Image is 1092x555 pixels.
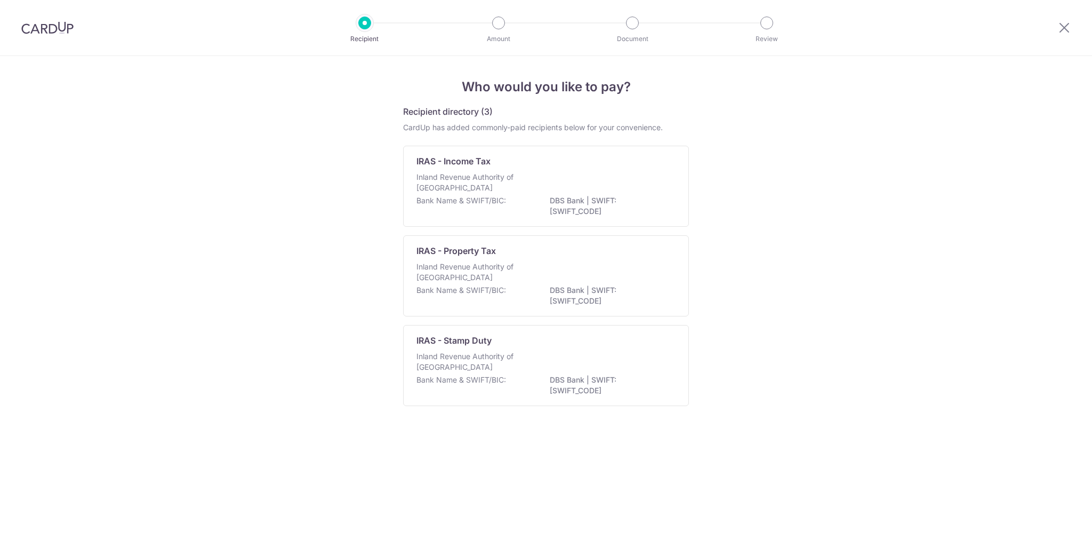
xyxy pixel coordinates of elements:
[416,244,496,257] p: IRAS - Property Tax
[21,21,74,34] img: CardUp
[727,34,806,44] p: Review
[416,172,529,193] p: Inland Revenue Authority of [GEOGRAPHIC_DATA]
[416,261,529,283] p: Inland Revenue Authority of [GEOGRAPHIC_DATA]
[416,285,506,296] p: Bank Name & SWIFT/BIC:
[403,122,689,133] div: CardUp has added commonly-paid recipients below for your convenience.
[416,195,506,206] p: Bank Name & SWIFT/BIC:
[550,285,669,306] p: DBS Bank | SWIFT: [SWIFT_CODE]
[416,351,529,372] p: Inland Revenue Authority of [GEOGRAPHIC_DATA]
[416,375,506,385] p: Bank Name & SWIFT/BIC:
[416,155,491,168] p: IRAS - Income Tax
[593,34,672,44] p: Document
[325,34,404,44] p: Recipient
[403,77,689,97] h4: Who would you like to pay?
[550,195,669,217] p: DBS Bank | SWIFT: [SWIFT_CODE]
[403,105,493,118] h5: Recipient directory (3)
[459,34,538,44] p: Amount
[550,375,669,396] p: DBS Bank | SWIFT: [SWIFT_CODE]
[416,334,492,347] p: IRAS - Stamp Duty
